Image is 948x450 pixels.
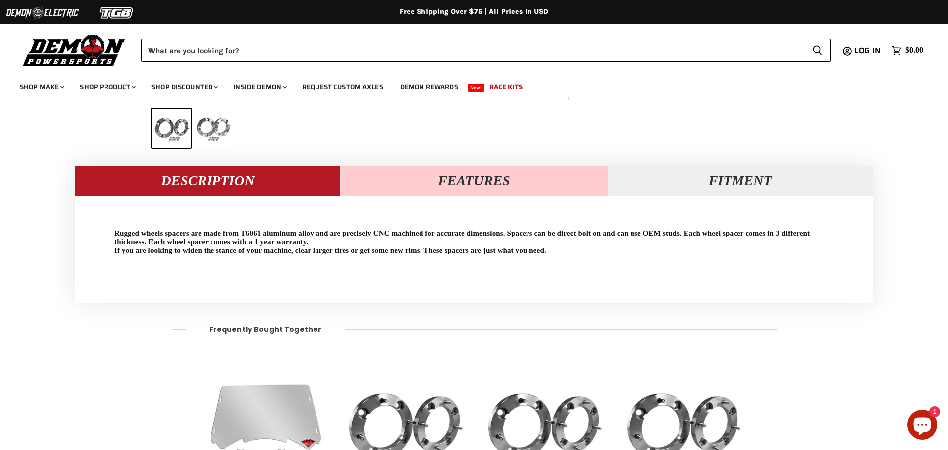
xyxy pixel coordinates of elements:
[75,166,341,196] button: Description
[141,39,804,62] input: When autocomplete results are available use up and down arrows to review and enter to select
[141,39,831,62] form: Product
[12,77,70,97] a: Shop Make
[152,109,191,148] button: Polaris RZR S Rugged Wheel Spacer thumbnail
[887,43,928,58] a: $0.00
[804,39,831,62] button: Search
[468,84,485,92] span: New!
[194,109,233,148] button: Polaris RZR S Rugged Wheel Spacer thumbnail
[295,77,391,97] a: Request Custom Axles
[12,73,921,97] ul: Main menu
[186,325,346,333] span: Frequently bought together
[5,3,80,22] img: Demon Electric Logo 2
[20,32,129,68] img: Demon Powersports
[850,46,887,55] a: Log in
[72,77,142,97] a: Shop Product
[76,7,872,16] div: Free Shipping Over $75 | All Prices In USD
[905,46,923,55] span: $0.00
[226,77,293,97] a: Inside Demon
[341,166,607,196] button: Features
[114,229,834,255] p: Rugged wheels spacers are made from T6061 aluminum alloy and are precisely CNC machined for accur...
[393,77,466,97] a: Demon Rewards
[144,77,224,97] a: Shop Discounted
[80,3,154,22] img: TGB Logo 2
[607,166,873,196] button: Fitment
[904,410,940,442] inbox-online-store-chat: Shopify online store chat
[482,77,530,97] a: Race Kits
[854,44,881,57] span: Log in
